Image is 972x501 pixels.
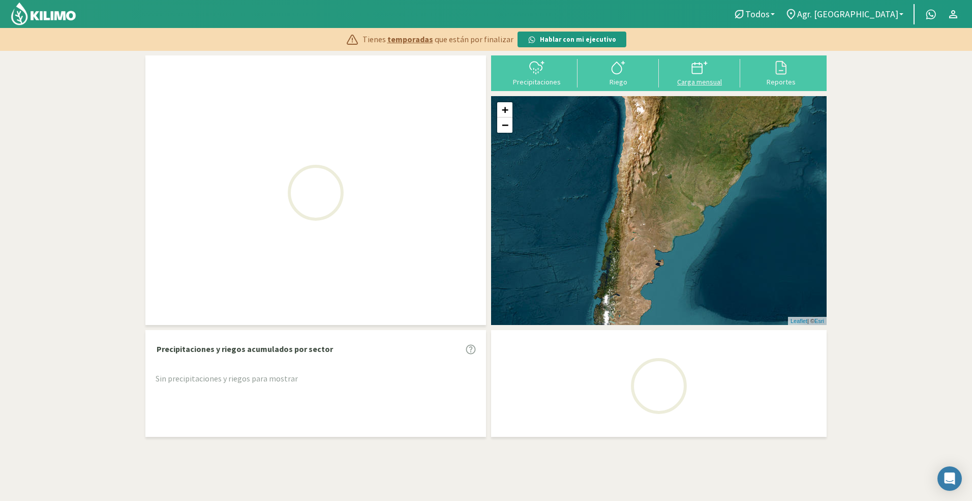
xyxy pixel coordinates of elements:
img: Loading... [265,142,367,244]
a: Leaflet [791,318,807,324]
div: | © [788,317,827,326]
p: Tienes [362,33,513,45]
span: Agr. [GEOGRAPHIC_DATA] [797,9,898,19]
button: Riego [578,59,659,86]
div: Carga mensual [662,78,737,85]
div: Riego [581,78,656,85]
button: Reportes [740,59,822,86]
img: Kilimo [10,2,77,26]
span: que están por finalizar [435,33,513,45]
p: Precipitaciones y riegos acumulados por sector [157,343,333,355]
span: Todos [745,9,770,19]
button: Precipitaciones [496,59,578,86]
button: Hablar con mi ejecutivo [518,32,626,48]
span: temporadas [387,33,433,45]
a: Esri [814,318,824,324]
div: Precipitaciones [499,78,574,85]
img: Loading... [608,335,710,437]
a: Zoom in [497,102,512,117]
p: Hablar con mi ejecutivo [540,35,616,45]
div: Reportes [743,78,818,85]
button: Carga mensual [659,59,740,86]
div: Open Intercom Messenger [937,466,962,491]
h5: Sin precipitaciones y riegos para mostrar [156,374,476,384]
a: Zoom out [497,117,512,133]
